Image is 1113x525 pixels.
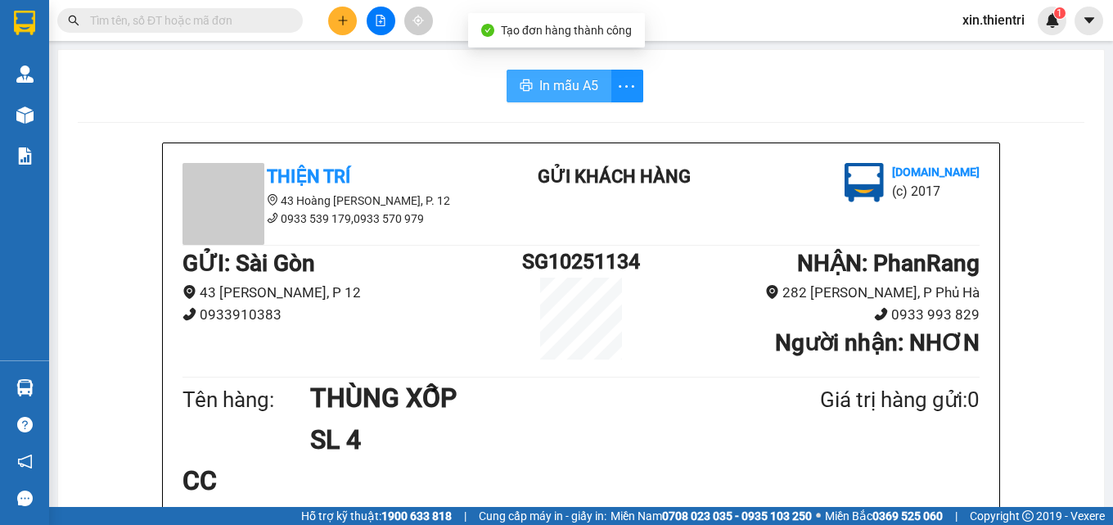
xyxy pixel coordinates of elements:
[872,509,943,523] strong: 0369 525 060
[90,11,283,29] input: Tìm tên, số ĐT hoặc mã đơn
[539,75,598,96] span: In mẫu A5
[182,460,445,501] div: CC
[825,507,943,525] span: Miền Bắc
[182,210,477,228] li: 0933 539 179,0933 570 979
[182,307,196,321] span: phone
[137,62,225,75] b: [DOMAIN_NAME]
[538,166,691,187] b: Gửi khách hàng
[479,507,606,525] span: Cung cấp máy in - giấy in:
[1045,13,1060,28] img: icon-new-feature
[404,7,433,35] button: aim
[845,163,884,202] img: logo.jpg
[412,15,424,26] span: aim
[17,417,33,432] span: question-circle
[765,285,779,299] span: environment
[611,76,642,97] span: more
[182,383,310,417] div: Tên hàng:
[17,491,33,506] span: message
[101,24,162,101] b: Gửi khách hàng
[182,285,196,299] span: environment
[949,10,1038,30] span: xin.thientri
[178,20,217,60] img: logo.jpg
[507,70,611,102] button: printerIn mẫu A5
[16,147,34,165] img: solution-icon
[267,212,278,224] span: phone
[775,329,980,356] b: Người nhận : NHƠN
[662,509,812,523] strong: 0708 023 035 - 0935 103 250
[1075,7,1103,35] button: caret-down
[17,454,33,469] span: notification
[328,7,357,35] button: plus
[182,304,515,326] li: 0933910383
[14,11,35,35] img: logo-vxr
[301,507,452,525] span: Hỗ trợ kỹ thuật:
[874,307,888,321] span: phone
[310,419,741,460] h1: SL 4
[481,24,494,37] span: check-circle
[1054,7,1066,19] sup: 1
[20,106,74,155] b: Thiện Trí
[1057,7,1062,19] span: 1
[647,282,980,304] li: 282 [PERSON_NAME], P Phủ Hà
[375,15,386,26] span: file-add
[137,78,225,98] li: (c) 2017
[182,250,315,277] b: GỬI : Sài Gòn
[310,378,741,419] h1: THÙNG XỐP
[16,106,34,124] img: warehouse-icon
[647,304,980,326] li: 0933 993 829
[16,66,34,83] img: warehouse-icon
[816,513,821,519] span: ⚪️
[1022,510,1034,522] span: copyright
[182,282,515,304] li: 43 [PERSON_NAME], P 12
[501,24,632,37] span: Tạo đơn hàng thành công
[381,509,452,523] strong: 1900 633 818
[367,7,395,35] button: file-add
[1082,13,1097,28] span: caret-down
[955,507,958,525] span: |
[515,246,647,278] h1: SG10251134
[68,15,79,26] span: search
[267,166,350,187] b: Thiện Trí
[797,250,980,277] b: NHẬN : PhanRang
[611,70,643,102] button: more
[741,383,980,417] div: Giá trị hàng gửi: 0
[182,192,477,210] li: 43 Hoàng [PERSON_NAME], P. 12
[337,15,349,26] span: plus
[892,165,980,179] b: [DOMAIN_NAME]
[892,181,980,201] li: (c) 2017
[16,379,34,396] img: warehouse-icon
[611,507,812,525] span: Miền Nam
[520,79,533,94] span: printer
[267,194,278,206] span: environment
[464,507,466,525] span: |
